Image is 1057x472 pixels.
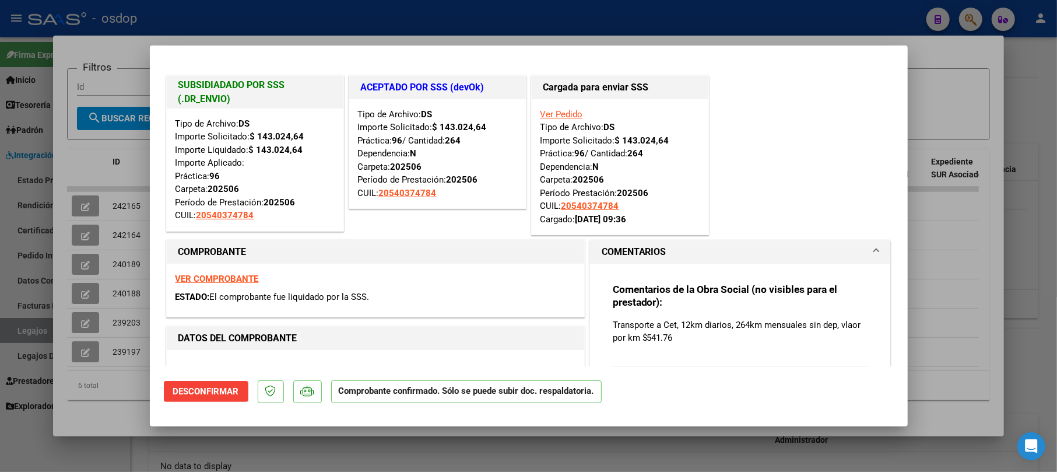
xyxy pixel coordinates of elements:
[249,145,303,155] strong: $ 143.024,64
[447,174,478,185] strong: 202506
[175,292,210,302] span: ESTADO:
[561,201,619,211] span: 20540374784
[361,81,514,95] h1: ACEPTADO POR SSS (devOk)
[392,135,403,146] strong: 96
[613,284,838,308] strong: Comentarios de la Obra Social (no visibles para el prestador):
[575,214,627,225] strong: [DATE] 09:36
[264,197,296,208] strong: 202506
[410,148,417,159] strong: N
[178,333,297,344] strong: DATOS DEL COMPROBANTE
[196,210,254,221] span: 20540374784
[164,381,248,402] button: Desconfirmar
[590,240,891,264] mat-expansion-panel-header: COMENTARIOS
[575,148,585,159] strong: 96
[391,162,422,172] strong: 202506
[602,245,666,259] h1: COMENTARIOS
[358,108,517,200] div: Tipo de Archivo: Importe Solicitado: Práctica: / Cantidad: Dependencia: Carpeta: Período de Prest...
[543,81,697,95] h1: Cargada para enviar SSS
[628,148,644,159] strong: 264
[178,78,332,106] h1: SUBSIDIADADO POR SSS (.DR_ENVIO)
[239,118,250,129] strong: DS
[210,292,370,302] span: El comprobante fue liquidado por la SSS.
[175,274,259,284] a: VER COMPROBANTE
[590,264,891,397] div: COMENTARIOS
[178,246,247,257] strong: COMPROBANTE
[173,386,239,397] span: Desconfirmar
[210,171,220,181] strong: 96
[540,108,700,226] div: Tipo de Archivo: Importe Solicitado: Práctica: / Cantidad: Dependencia: Carpeta: Período Prestaci...
[604,122,615,132] strong: DS
[617,188,649,198] strong: 202506
[175,117,335,222] div: Tipo de Archivo: Importe Solicitado: Importe Liquidado: Importe Aplicado: Práctica: Carpeta: Perí...
[615,135,669,146] strong: $ 143.024,64
[208,184,240,194] strong: 202506
[1017,432,1045,460] div: Open Intercom Messenger
[250,131,304,142] strong: $ 143.024,64
[613,319,868,344] p: Transporte a Cet, 12km diarios, 264km mensuales sin dep, vlaor por km $541.76
[593,162,599,172] strong: N
[540,109,583,120] a: Ver Pedido
[422,109,433,120] strong: DS
[433,122,487,132] strong: $ 143.024,64
[379,188,437,198] span: 20540374784
[445,135,461,146] strong: 264
[573,174,605,185] strong: 202506
[331,380,602,403] p: Comprobante confirmado. Sólo se puede subir doc. respaldatoria.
